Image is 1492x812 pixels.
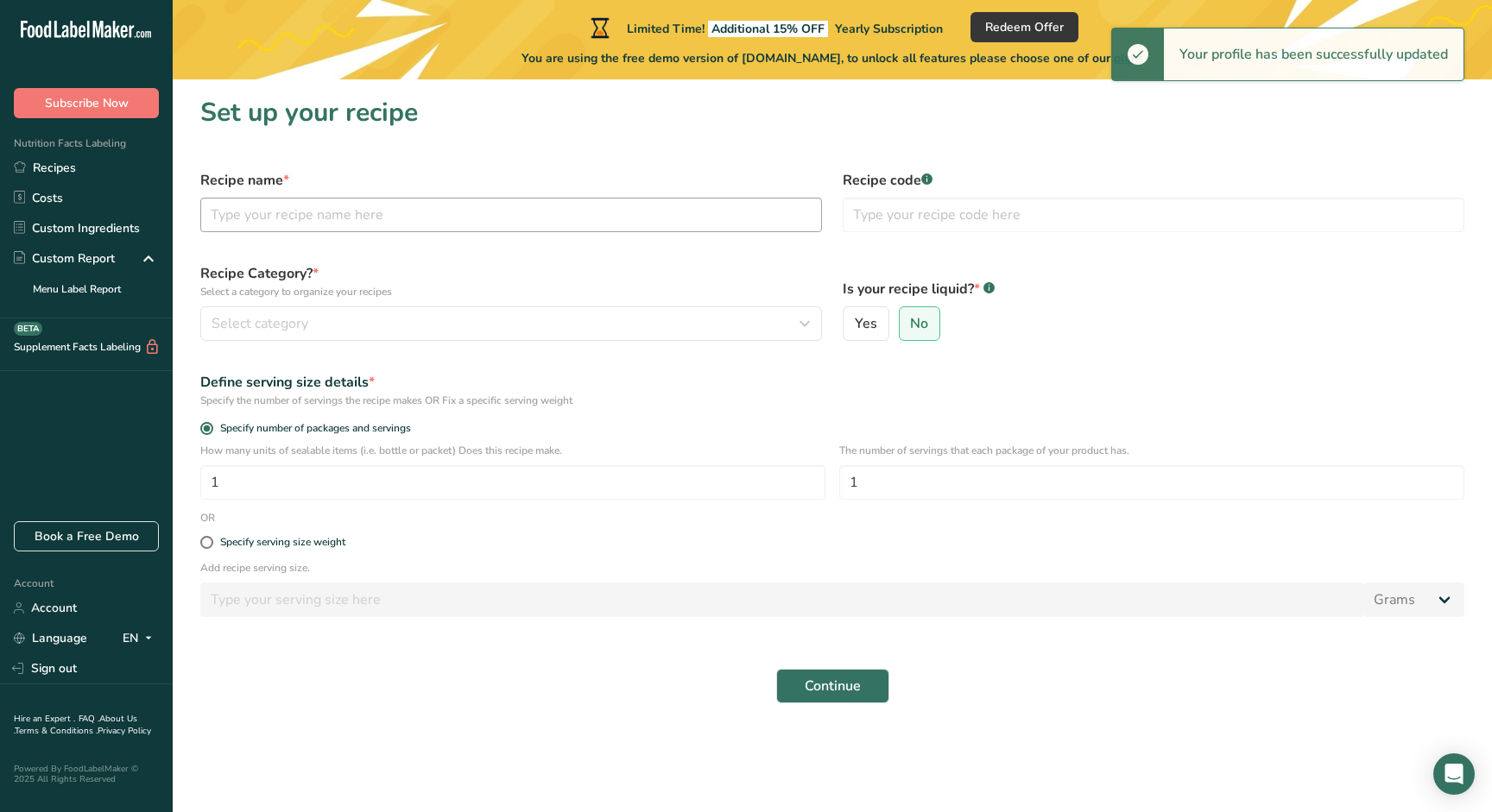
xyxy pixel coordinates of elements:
div: Powered By FoodLabelMaker © 2025 All Rights Reserved [14,764,159,784]
a: Hire an Expert . [14,713,75,725]
a: Privacy Policy [98,725,151,737]
div: OR [190,510,225,526]
a: Terms & Conditions . [15,725,98,737]
span: Subscribe Now [45,94,129,112]
button: Select category [200,306,822,341]
span: Yes [855,315,877,332]
div: Specify the number of servings the recipe makes OR Fix a specific serving weight [200,393,1464,408]
a: Language [14,623,87,653]
p: Select a category to organize your recipes [200,284,822,299]
span: Additional 15% OFF [708,21,828,37]
input: Type your recipe name here [200,198,822,232]
div: Custom Report [14,249,115,268]
span: Redeem Offer [985,18,1064,36]
label: Is your recipe liquid? [843,279,1464,299]
span: You are using the free demo version of [DOMAIN_NAME], to unlock all features please choose one of... [522,49,1144,67]
span: Yearly Subscription [835,21,943,37]
span: Continue [805,676,861,696]
input: Type your recipe code here [843,198,1464,232]
div: Define serving size details [200,372,1464,393]
input: Type your serving size here [200,582,1363,617]
label: Recipe Category? [200,263,822,299]
div: Open Intercom Messenger [1433,753,1475,795]
div: Your profile has been successfully updated [1164,28,1464,80]
span: Select category [212,313,308,334]
button: Continue [776,669,889,703]
a: Book a Free Demo [14,521,159,551]
button: Redeem Offer [970,12,1078,42]
label: Recipe name [200,170,822,191]
div: EN [123,628,159,649]
div: BETA [14,322,42,336]
p: Add recipe serving size. [200,560,1464,576]
h1: Set up your recipe [200,93,1464,132]
div: Limited Time! [587,17,943,38]
p: How many units of sealable items (i.e. bottle or packet) Does this recipe make. [200,443,825,458]
div: Specify serving size weight [220,536,345,549]
p: The number of servings that each package of your product has. [839,443,1464,458]
button: Subscribe Now [14,88,159,118]
span: Specify number of packages and servings [213,422,411,435]
a: About Us . [14,713,137,737]
label: Recipe code [843,170,1464,191]
span: No [910,315,928,332]
a: FAQ . [79,713,99,725]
